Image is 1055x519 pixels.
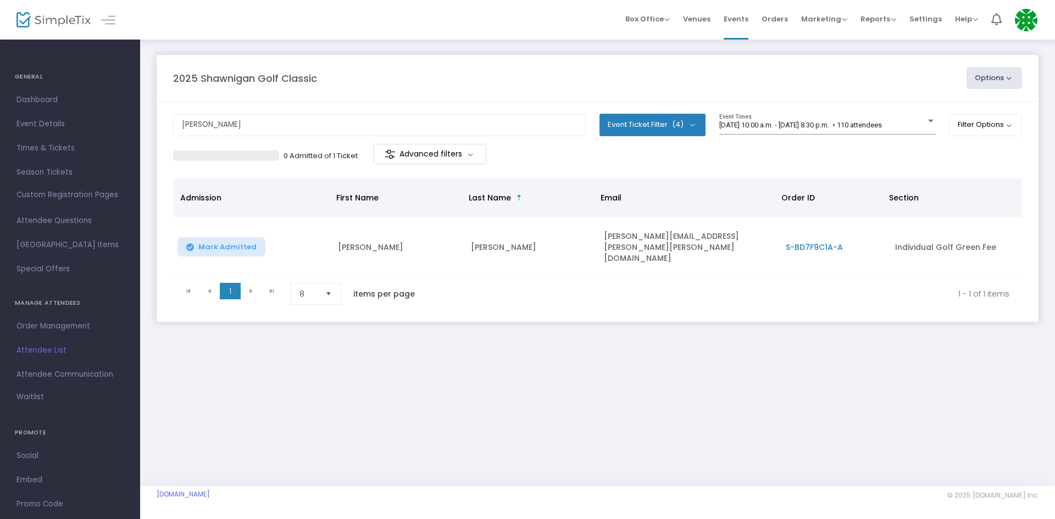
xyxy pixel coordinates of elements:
span: [GEOGRAPHIC_DATA] Items [16,238,124,252]
label: items per page [353,288,415,299]
td: [PERSON_NAME] [331,217,464,278]
span: Mark Admitted [198,243,257,252]
kendo-pager-info: 1 - 1 of 1 items [438,283,1009,305]
span: Email [601,192,621,203]
m-panel-title: 2025 Shawnigan Golf Classic [173,71,317,86]
span: Special Offers [16,262,124,276]
span: Page 1 [220,283,241,299]
span: Social [16,449,124,463]
span: © 2025 [DOMAIN_NAME] Inc. [947,491,1039,500]
button: Options [967,67,1023,89]
button: Mark Admitted [177,237,265,256]
span: Dashboard [16,93,124,107]
span: Events [724,5,748,33]
span: Season Tickets [16,165,124,180]
span: Admission [180,192,221,203]
span: S-BD7F9C1A-A [786,242,843,253]
span: Attendee List [16,343,124,358]
span: Reports [860,14,896,24]
h4: PROMOTE [15,422,125,444]
span: Promo Code [16,497,124,511]
span: Order Management [16,319,124,333]
p: 0 Admitted of 1 Ticket [284,150,358,161]
span: Embed [16,473,124,487]
h4: MANAGE ATTENDEES [15,292,125,314]
span: Custom Registration Pages [16,189,118,200]
span: Order ID [781,192,815,203]
span: Attendee Communication [16,367,124,382]
span: Last Name [469,192,511,203]
span: Venues [683,5,710,33]
td: [PERSON_NAME] [464,217,597,278]
span: 8 [299,288,316,299]
td: [PERSON_NAME][EMAIL_ADDRESS][PERSON_NAME][PERSON_NAME][DOMAIN_NAME] [597,217,779,278]
span: Marketing [801,14,847,24]
span: Orders [762,5,788,33]
span: Sortable [515,193,524,202]
span: Help [955,14,978,24]
span: Box Office [625,14,670,24]
button: Event Ticket Filter(4) [599,114,706,136]
a: [DOMAIN_NAME] [157,490,210,499]
span: Settings [909,5,942,33]
div: Data table [174,178,1021,278]
img: filter [385,149,396,160]
span: Section [889,192,919,203]
span: Attendee Questions [16,214,124,228]
td: Individual Golf Green Fee [889,217,1022,278]
span: (4) [672,120,684,129]
span: First Name [336,192,379,203]
span: [DATE] 10:00 a.m. - [DATE] 8:30 p.m. • 110 attendees [719,121,882,129]
button: Select [321,283,336,304]
span: Waitlist [16,392,44,403]
button: Filter Options [949,114,1023,136]
h4: GENERAL [15,66,125,88]
span: Times & Tickets [16,141,124,155]
span: Event Details [16,117,124,131]
input: Search by name, order number, email, ip address [173,114,586,136]
m-button: Advanced filters [373,144,487,164]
